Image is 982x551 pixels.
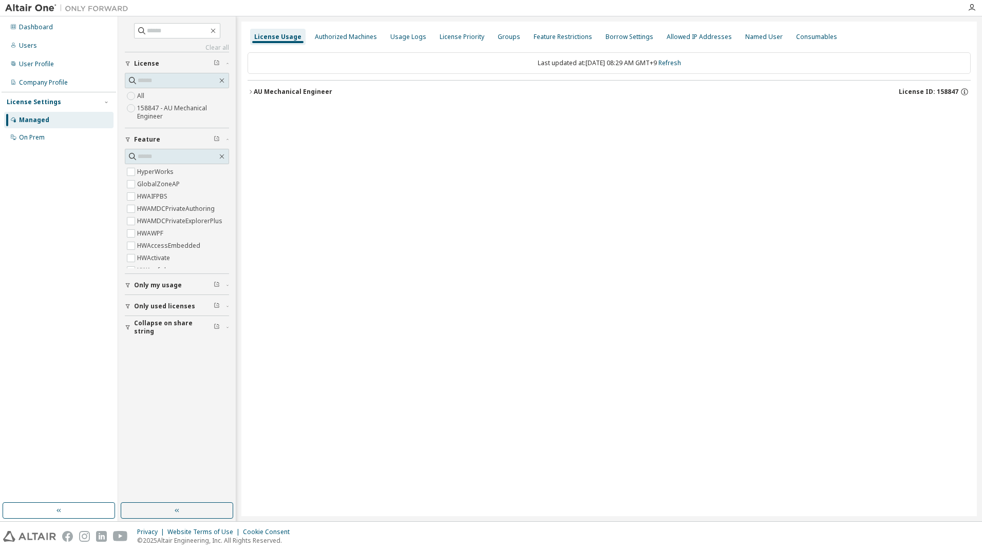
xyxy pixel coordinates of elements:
label: 158847 - AU Mechanical Engineer [137,102,229,123]
div: License Settings [7,98,61,106]
div: Named User [745,33,783,41]
button: Only my usage [125,274,229,297]
div: Privacy [137,528,167,536]
label: HWAMDCPrivateAuthoring [137,203,217,215]
div: Website Terms of Use [167,528,243,536]
label: HWAIFPBS [137,190,169,203]
img: linkedin.svg [96,531,107,542]
img: instagram.svg [79,531,90,542]
button: Feature [125,128,229,151]
div: License Priority [440,33,484,41]
div: Consumables [796,33,837,41]
img: Altair One [5,3,134,13]
span: License ID: 158847 [899,88,958,96]
div: Usage Logs [390,33,426,41]
button: Only used licenses [125,295,229,318]
label: HWAccessEmbedded [137,240,202,252]
img: youtube.svg [113,531,128,542]
span: Clear filter [214,323,220,331]
button: Collapse on share string [125,316,229,339]
span: Feature [134,135,160,144]
div: Managed [19,116,49,124]
div: Dashboard [19,23,53,31]
span: Only used licenses [134,302,195,310]
p: © 2025 Altair Engineering, Inc. All Rights Reserved. [137,536,296,545]
span: Clear filter [214,302,220,310]
div: Users [19,42,37,50]
label: HyperWorks [137,166,176,178]
button: AU Mechanical EngineerLicense ID: 158847 [248,81,971,103]
span: License [134,60,159,68]
label: GlobalZoneAP [137,178,182,190]
span: Collapse on share string [134,319,214,336]
a: Refresh [658,58,681,67]
div: Last updated at: [DATE] 08:29 AM GMT+9 [248,52,971,74]
div: License Usage [254,33,301,41]
div: Cookie Consent [243,528,296,536]
div: Groups [498,33,520,41]
img: altair_logo.svg [3,531,56,542]
label: HWAMDCPrivateExplorerPlus [137,215,224,227]
div: AU Mechanical Engineer [254,88,332,96]
div: Allowed IP Addresses [667,33,732,41]
label: HWActivate [137,252,172,264]
img: facebook.svg [62,531,73,542]
span: Only my usage [134,281,182,289]
span: Clear filter [214,281,220,289]
div: Borrow Settings [606,33,653,41]
a: Clear all [125,44,229,52]
span: Clear filter [214,60,220,68]
div: Feature Restrictions [534,33,592,41]
div: Company Profile [19,78,68,87]
div: User Profile [19,60,54,68]
div: Authorized Machines [315,33,377,41]
div: On Prem [19,133,45,142]
button: License [125,52,229,75]
span: Clear filter [214,135,220,144]
label: HWAWPF [137,227,165,240]
label: HWAcufwh [137,264,170,277]
label: All [137,90,146,102]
